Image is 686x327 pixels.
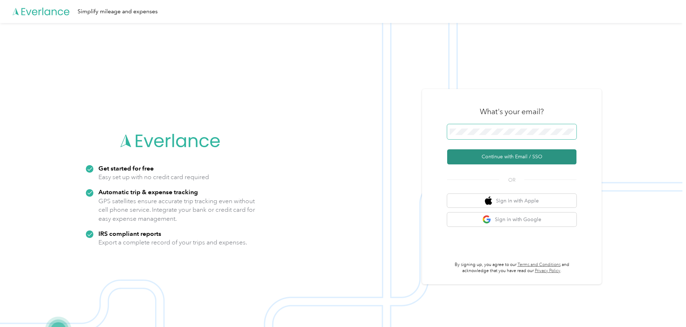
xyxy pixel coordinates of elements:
[98,230,161,237] strong: IRS compliant reports
[499,176,524,184] span: OR
[447,149,576,164] button: Continue with Email / SSO
[482,215,491,224] img: google logo
[447,212,576,226] button: google logoSign in with Google
[98,238,247,247] p: Export a complete record of your trips and expenses.
[447,262,576,274] p: By signing up, you agree to our and acknowledge that you have read our .
[98,197,255,223] p: GPS satellites ensure accurate trip tracking even without cell phone service. Integrate your bank...
[480,107,544,117] h3: What's your email?
[78,7,158,16] div: Simplify mileage and expenses
[98,188,198,196] strong: Automatic trip & expense tracking
[447,194,576,208] button: apple logoSign in with Apple
[535,268,560,274] a: Privacy Policy
[98,164,154,172] strong: Get started for free
[485,196,492,205] img: apple logo
[518,262,561,267] a: Terms and Conditions
[98,173,209,182] p: Easy set up with no credit card required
